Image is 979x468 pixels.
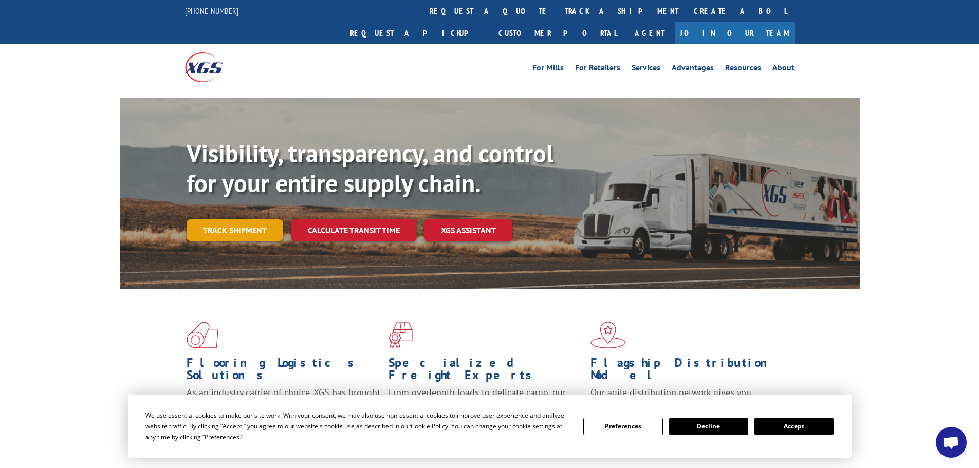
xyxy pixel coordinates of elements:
h1: Flagship Distribution Model [590,357,785,386]
a: Join Our Team [675,22,795,44]
h1: Flooring Logistics Solutions [187,357,381,386]
span: Our agile distribution network gives you nationwide inventory management on demand. [590,386,780,410]
a: For Mills [532,64,564,75]
a: Services [632,64,660,75]
div: Cookie Consent Prompt [128,395,852,458]
a: Customer Portal [491,22,624,44]
a: About [772,64,795,75]
h1: Specialized Freight Experts [389,357,583,386]
a: XGS ASSISTANT [424,219,512,241]
a: Calculate transit time [291,219,416,241]
a: Advantages [672,64,714,75]
p: From overlength loads to delicate cargo, our experienced staff knows the best way to move your fr... [389,386,583,432]
button: Preferences [583,418,662,435]
span: Cookie Policy [411,422,448,430]
button: Decline [669,418,748,435]
a: Request a pickup [342,22,491,44]
a: Track shipment [187,219,283,241]
div: Open chat [936,427,967,458]
b: Visibility, transparency, and control for your entire supply chain. [187,137,553,199]
a: For Retailers [575,64,620,75]
button: Accept [754,418,834,435]
a: [PHONE_NUMBER] [185,6,238,16]
div: We use essential cookies to make our site work. With your consent, we may also use non-essential ... [145,410,571,442]
span: As an industry carrier of choice, XGS has brought innovation and dedication to flooring logistics... [187,386,380,423]
img: xgs-icon-focused-on-flooring-red [389,322,413,348]
span: Preferences [205,433,239,441]
a: Resources [725,64,761,75]
a: Agent [624,22,675,44]
img: xgs-icon-flagship-distribution-model-red [590,322,626,348]
img: xgs-icon-total-supply-chain-intelligence-red [187,322,218,348]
